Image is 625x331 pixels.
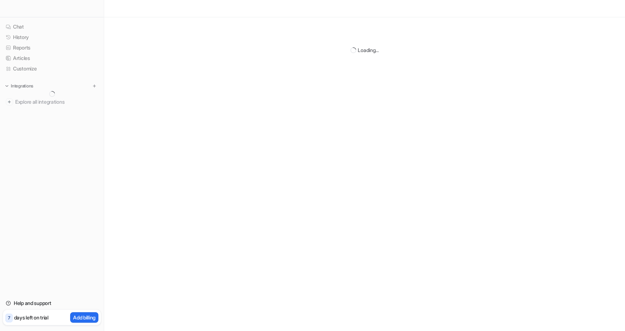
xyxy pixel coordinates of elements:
a: Customize [3,64,101,74]
span: Explore all integrations [15,96,98,108]
a: Articles [3,53,101,63]
img: expand menu [4,83,9,89]
p: Integrations [11,83,33,89]
button: Add billing [70,312,98,323]
p: 7 [8,315,10,321]
a: Explore all integrations [3,97,101,107]
img: explore all integrations [6,98,13,106]
img: menu_add.svg [92,83,97,89]
a: Chat [3,22,101,32]
p: days left on trial [14,314,48,321]
a: Reports [3,43,101,53]
div: Loading... [358,46,378,54]
button: Integrations [3,82,35,90]
a: Help and support [3,298,101,308]
a: History [3,32,101,42]
p: Add billing [73,314,95,321]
